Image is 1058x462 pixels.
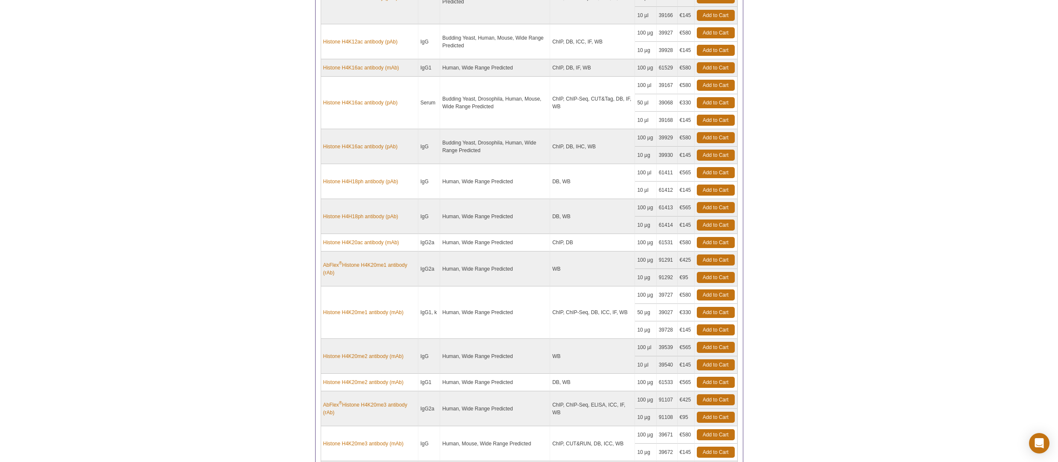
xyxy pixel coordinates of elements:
[440,286,550,339] td: Human, Wide Range Predicted
[678,42,695,59] td: €145
[657,7,678,24] td: 39166
[657,112,678,129] td: 39168
[550,24,635,59] td: ChIP, DB, ICC, IF, WB
[635,234,656,251] td: 100 µg
[635,409,656,426] td: 10 µg
[657,286,678,304] td: 39727
[418,199,441,234] td: IgG
[697,167,735,178] a: Add to Cart
[323,213,398,220] a: Histone H4H18ph antibody (pAb)
[418,59,441,77] td: IgG1
[635,339,656,356] td: 100 µl
[635,321,656,339] td: 10 µg
[657,321,678,339] td: 39728
[697,219,735,231] a: Add to Cart
[323,239,399,246] a: Histone H4K20ac antibody (mAb)
[1029,433,1049,453] div: Open Intercom Messenger
[635,164,656,182] td: 100 µl
[323,440,404,448] a: Histone H4K20me3 antibody (mAb)
[657,199,678,217] td: 61413
[657,444,678,461] td: 39672
[697,429,735,440] a: Add to Cart
[440,129,550,164] td: Budding Yeast, Drosophila, Human, Wide Range Predicted
[635,24,656,42] td: 100 µg
[657,356,678,374] td: 39540
[550,286,635,339] td: ChIP, ChIP-Seq, DB, ICC, IF, WB
[697,132,735,143] a: Add to Cart
[440,374,550,391] td: Human, Wide Range Predicted
[697,307,735,318] a: Add to Cart
[418,234,441,251] td: IgG2a
[440,199,550,234] td: Human, Wide Range Predicted
[635,444,656,461] td: 10 µg
[635,304,656,321] td: 50 µg
[697,254,735,266] a: Add to Cart
[657,94,678,112] td: 39068
[440,59,550,77] td: Human, Wide Range Predicted
[323,378,404,386] a: Histone H4K20me2 antibody (mAb)
[697,115,735,126] a: Add to Cart
[635,199,656,217] td: 100 µg
[323,178,398,185] a: Histone H4H18ph antibody (pAb)
[550,164,635,199] td: DB, WB
[678,391,695,409] td: €425
[678,94,695,112] td: €330
[635,426,656,444] td: 100 µg
[697,272,735,283] a: Add to Cart
[697,202,735,213] a: Add to Cart
[418,339,441,374] td: IgG
[697,447,735,458] a: Add to Cart
[323,309,404,316] a: Histone H4K20me1 antibody (mAb)
[678,409,695,426] td: €95
[678,269,695,286] td: €95
[323,99,398,107] a: Histone H4K16ac antibody (pAb)
[657,182,678,199] td: 61412
[440,77,550,129] td: Budding Yeast, Drosophila, Human, Mouse, Wide Range Predicted
[697,394,735,405] a: Add to Cart
[323,401,416,416] a: AbFlex®Histone H4K20me3 antibody (rAb)
[697,289,735,300] a: Add to Cart
[657,426,678,444] td: 39671
[440,426,550,461] td: Human, Mouse, Wide Range Predicted
[697,412,735,423] a: Add to Cart
[657,77,678,94] td: 39167
[635,217,656,234] td: 10 µg
[678,304,695,321] td: €330
[550,59,635,77] td: ChIP, DB, IF, WB
[550,77,635,129] td: ChIP, ChIP-Seq, CUT&Tag, DB, IF, WB
[550,391,635,426] td: ChIP, ChIP-Seq, ELISA, ICC, IF, WB
[697,377,735,388] a: Add to Cart
[678,339,695,356] td: €565
[678,164,695,182] td: €565
[657,251,678,269] td: 91291
[657,234,678,251] td: 61531
[635,42,656,59] td: 10 µg
[418,391,441,426] td: IgG2a
[440,164,550,199] td: Human, Wide Range Predicted
[697,359,735,370] a: Add to Cart
[697,150,735,161] a: Add to Cart
[440,234,550,251] td: Human, Wide Range Predicted
[697,324,735,335] a: Add to Cart
[678,147,695,164] td: €145
[323,38,398,46] a: Histone H4K12ac antibody (pAb)
[418,129,441,164] td: IgG
[657,42,678,59] td: 39928
[657,129,678,147] td: 39929
[635,94,656,112] td: 50 µl
[635,286,656,304] td: 100 µg
[550,234,635,251] td: ChIP, DB
[697,45,735,56] a: Add to Cart
[635,391,656,409] td: 100 µg
[635,7,656,24] td: 10 µl
[339,401,342,405] sup: ®
[635,77,656,94] td: 100 µl
[678,182,695,199] td: €145
[678,7,695,24] td: €145
[635,182,656,199] td: 10 µl
[418,426,441,461] td: IgG
[635,112,656,129] td: 10 µl
[550,339,635,374] td: WB
[697,10,735,21] a: Add to Cart
[657,374,678,391] td: 61533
